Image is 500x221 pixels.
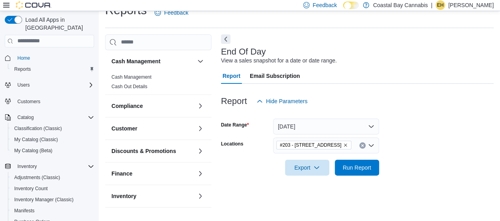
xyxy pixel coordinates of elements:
[343,143,348,147] button: Remove #203 - 442 Marine Dr. from selection in this group
[11,135,61,144] a: My Catalog (Classic)
[22,16,94,32] span: Load All Apps in [GEOGRAPHIC_DATA]
[111,84,147,89] a: Cash Out Details
[14,53,94,63] span: Home
[221,141,243,147] label: Locations
[196,146,205,156] button: Discounts & Promotions
[343,2,358,9] input: Dark Mode
[11,206,94,215] span: Manifests
[17,55,30,61] span: Home
[196,124,205,133] button: Customer
[2,161,97,172] button: Inventory
[196,191,205,201] button: Inventory
[111,102,194,110] button: Compliance
[221,57,337,65] div: View a sales snapshot for a date or date range.
[2,52,97,64] button: Home
[285,160,329,176] button: Export
[17,82,30,88] span: Users
[14,53,33,63] a: Home
[8,194,97,205] button: Inventory Manager (Classic)
[276,141,351,149] span: #203 - 442 Marine Dr.
[8,205,97,216] button: Manifests
[273,119,379,134] button: [DATE]
[11,184,51,193] a: Inventory Count
[111,192,136,200] h3: Inventory
[111,83,147,90] span: Cash Out Details
[8,123,97,134] button: Classification (Classic)
[16,1,51,9] img: Cova
[17,98,40,105] span: Customers
[14,96,94,106] span: Customers
[313,1,337,9] span: Feedback
[223,68,240,84] span: Report
[290,160,325,176] span: Export
[359,142,366,149] button: Clear input
[111,147,194,155] button: Discounts & Promotions
[14,147,53,154] span: My Catalog (Beta)
[105,72,211,94] div: Cash Management
[2,95,97,107] button: Customers
[14,97,43,106] a: Customers
[11,64,94,74] span: Reports
[11,184,94,193] span: Inventory Count
[14,185,48,192] span: Inventory Count
[14,174,60,181] span: Adjustments (Classic)
[14,196,74,203] span: Inventory Manager (Classic)
[221,122,249,128] label: Date Range
[196,169,205,178] button: Finance
[111,147,176,155] h3: Discounts & Promotions
[2,79,97,91] button: Users
[111,57,194,65] button: Cash Management
[436,0,445,10] div: Emily Hendriks
[2,112,97,123] button: Catalog
[11,146,56,155] a: My Catalog (Beta)
[221,34,230,44] button: Next
[11,146,94,155] span: My Catalog (Beta)
[11,206,38,215] a: Manifests
[11,195,94,204] span: Inventory Manager (Classic)
[111,125,137,132] h3: Customer
[373,0,428,10] p: Coastal Bay Cannabis
[111,170,132,178] h3: Finance
[111,74,151,80] a: Cash Management
[11,195,77,204] a: Inventory Manager (Classic)
[196,101,205,111] button: Compliance
[14,113,37,122] button: Catalog
[17,163,37,170] span: Inventory
[221,96,247,106] h3: Report
[14,208,34,214] span: Manifests
[14,66,31,72] span: Reports
[14,136,58,143] span: My Catalog (Classic)
[17,114,34,121] span: Catalog
[253,93,311,109] button: Hide Parameters
[343,164,371,172] span: Run Report
[11,124,65,133] a: Classification (Classic)
[111,125,194,132] button: Customer
[14,162,40,171] button: Inventory
[250,68,300,84] span: Email Subscription
[448,0,494,10] p: [PERSON_NAME]
[335,160,379,176] button: Run Report
[164,9,188,17] span: Feedback
[221,47,266,57] h3: End Of Day
[431,0,432,10] p: |
[266,97,308,105] span: Hide Parameters
[14,80,33,90] button: Users
[8,183,97,194] button: Inventory Count
[8,64,97,75] button: Reports
[8,172,97,183] button: Adjustments (Classic)
[11,135,94,144] span: My Catalog (Classic)
[111,170,194,178] button: Finance
[11,124,94,133] span: Classification (Classic)
[14,80,94,90] span: Users
[8,134,97,145] button: My Catalog (Classic)
[280,141,342,149] span: #203 - [STREET_ADDRESS]
[437,0,444,10] span: EH
[11,64,34,74] a: Reports
[151,5,191,21] a: Feedback
[14,113,94,122] span: Catalog
[196,57,205,66] button: Cash Management
[111,192,194,200] button: Inventory
[11,173,63,182] a: Adjustments (Classic)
